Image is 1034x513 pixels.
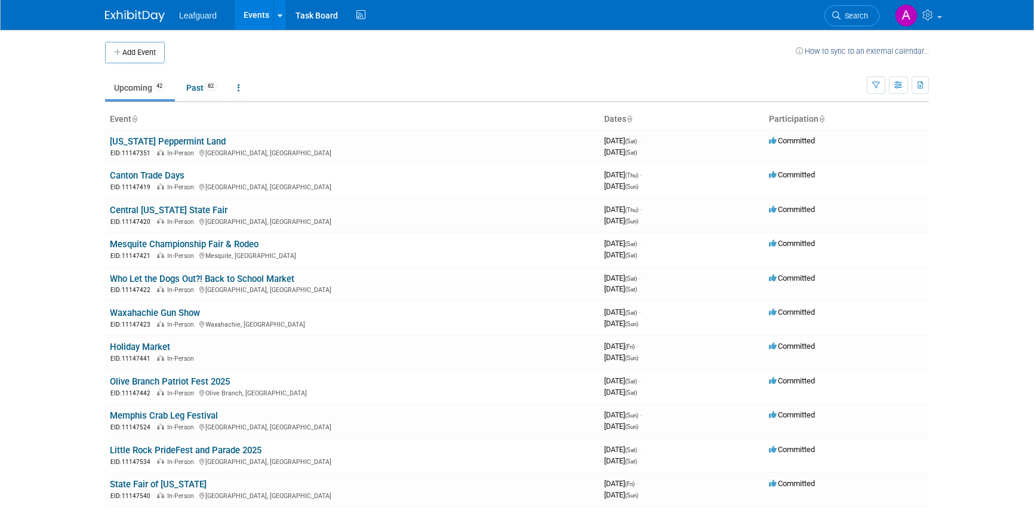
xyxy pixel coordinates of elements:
div: [GEOGRAPHIC_DATA], [GEOGRAPHIC_DATA] [110,284,595,294]
span: In-Person [167,389,198,397]
span: EID: 11147540 [110,493,155,499]
a: Canton Trade Days [110,170,184,181]
img: In-Person Event [157,355,164,361]
div: [GEOGRAPHIC_DATA], [GEOGRAPHIC_DATA] [110,148,595,158]
span: [DATE] [604,410,642,419]
span: Committed [769,205,815,214]
span: (Fri) [625,481,635,487]
a: Past82 [177,76,226,99]
span: In-Person [167,183,198,191]
span: (Fri) [625,343,635,350]
a: Search [824,5,879,26]
img: In-Person Event [157,252,164,258]
span: (Thu) [625,172,638,179]
th: Dates [599,109,764,130]
span: Search [841,11,868,20]
span: In-Person [167,321,198,328]
span: [DATE] [604,205,642,214]
span: (Sat) [625,378,637,385]
img: In-Person Event [157,492,164,498]
span: (Sun) [625,321,638,327]
span: - [636,342,638,351]
span: (Sat) [625,149,637,156]
span: [DATE] [604,308,641,317]
span: - [639,376,641,385]
span: [DATE] [604,353,638,362]
span: EID: 11147524 [110,424,155,431]
span: (Sun) [625,218,638,225]
span: [DATE] [604,182,638,191]
a: Central [US_STATE] State Fair [110,205,227,216]
span: Leafguard [179,11,217,20]
span: [DATE] [604,422,638,431]
span: EID: 11147441 [110,355,155,362]
span: [DATE] [604,136,641,145]
span: (Sat) [625,286,637,293]
span: (Sun) [625,355,638,361]
span: - [640,410,642,419]
span: In-Person [167,218,198,226]
span: - [639,274,641,282]
span: Committed [769,274,815,282]
span: (Sat) [625,252,637,259]
div: [GEOGRAPHIC_DATA], [GEOGRAPHIC_DATA] [110,216,595,226]
span: In-Person [167,492,198,500]
a: Waxahachie Gun Show [110,308,200,318]
span: In-Person [167,458,198,466]
span: (Sun) [625,492,638,499]
span: - [640,170,642,179]
a: Memphis Crab Leg Festival [110,410,218,421]
div: [GEOGRAPHIC_DATA], [GEOGRAPHIC_DATA] [110,490,595,500]
div: Olive Branch, [GEOGRAPHIC_DATA] [110,388,595,398]
a: [US_STATE] Peppermint Land [110,136,226,147]
img: ExhibitDay [105,10,165,22]
span: [DATE] [604,284,637,293]
a: Olive Branch Patriot Fest 2025 [110,376,230,387]
span: [DATE] [604,239,641,248]
a: Mesquite Championship Fair & Rodeo [110,239,258,250]
span: Committed [769,342,815,351]
span: Committed [769,136,815,145]
span: Committed [769,170,815,179]
span: Committed [769,239,815,248]
span: EID: 11147534 [110,459,155,465]
span: EID: 11147419 [110,184,155,191]
span: [DATE] [604,319,638,328]
span: EID: 11147422 [110,287,155,293]
a: Holiday Market [110,342,170,352]
span: - [640,205,642,214]
a: Sort by Start Date [626,114,632,124]
span: [DATE] [604,456,637,465]
span: (Sat) [625,275,637,282]
span: [DATE] [604,170,642,179]
img: In-Person Event [157,286,164,292]
img: Arlene Duncan [895,4,918,27]
span: (Sun) [625,423,638,430]
span: (Sat) [625,241,637,247]
span: EID: 11147423 [110,321,155,328]
img: In-Person Event [157,458,164,464]
button: Add Event [105,42,165,63]
th: Event [105,109,599,130]
span: 42 [153,82,166,91]
span: Committed [769,376,815,385]
img: In-Person Event [157,389,164,395]
span: [DATE] [604,216,638,225]
span: (Sat) [625,309,637,316]
span: EID: 11147420 [110,219,155,225]
span: In-Person [167,355,198,363]
span: In-Person [167,286,198,294]
span: (Sun) [625,183,638,190]
img: In-Person Event [157,183,164,189]
a: Sort by Event Name [131,114,137,124]
span: (Sat) [625,389,637,396]
img: In-Person Event [157,423,164,429]
span: EID: 11147442 [110,390,155,397]
a: Sort by Participation Type [818,114,824,124]
img: In-Person Event [157,149,164,155]
a: Upcoming42 [105,76,175,99]
img: In-Person Event [157,218,164,224]
span: 82 [204,82,217,91]
span: [DATE] [604,490,638,499]
span: [DATE] [604,250,637,259]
